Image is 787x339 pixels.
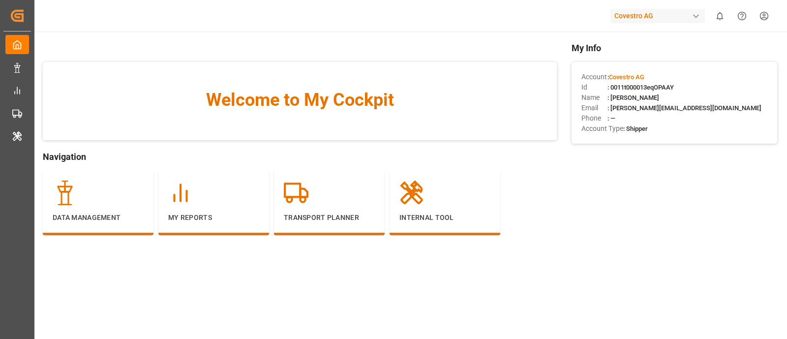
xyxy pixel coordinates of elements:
button: show 0 new notifications [709,5,731,27]
span: Phone [581,113,607,123]
span: : [607,73,644,81]
p: My Reports [168,213,259,223]
span: Navigation [43,150,557,163]
p: Internal Tool [399,213,490,223]
p: Data Management [53,213,144,223]
button: Help Center [731,5,753,27]
span: Covestro AG [609,73,644,81]
span: Account Type [581,123,623,134]
button: Covestro AG [610,6,709,25]
span: Account [581,72,607,82]
span: My Info [572,41,777,55]
span: : 0011t000013eqOPAAY [607,84,674,91]
span: Welcome to My Cockpit [62,87,537,113]
span: Name [581,92,607,103]
span: Email [581,103,607,113]
p: Transport Planner [284,213,375,223]
span: Id [581,82,607,92]
span: : Shipper [623,125,648,132]
span: : [PERSON_NAME][EMAIL_ADDRESS][DOMAIN_NAME] [607,104,761,112]
span: : — [607,115,615,122]
span: : [PERSON_NAME] [607,94,659,101]
div: Covestro AG [610,9,705,23]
